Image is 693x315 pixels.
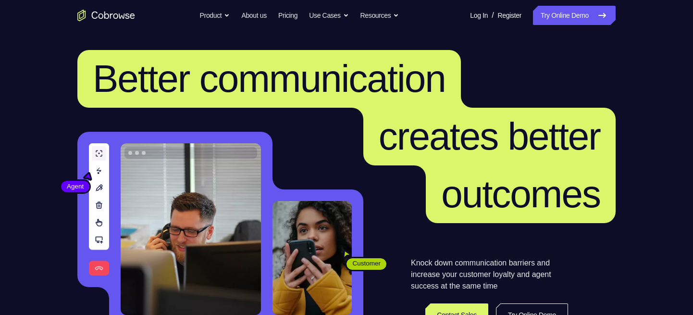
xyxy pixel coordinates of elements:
img: A customer support agent talking on the phone [121,143,261,315]
a: About us [241,6,266,25]
img: A customer holding their phone [272,201,352,315]
span: outcomes [441,173,600,215]
span: Better communication [93,57,445,100]
a: Log In [470,6,488,25]
span: creates better [379,115,600,158]
span: / [492,10,494,21]
button: Resources [360,6,399,25]
a: Go to the home page [77,10,135,21]
button: Product [200,6,230,25]
a: Register [498,6,521,25]
a: Pricing [278,6,297,25]
button: Use Cases [309,6,348,25]
a: Try Online Demo [533,6,616,25]
p: Knock down communication barriers and increase your customer loyalty and agent success at the sam... [411,257,568,292]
